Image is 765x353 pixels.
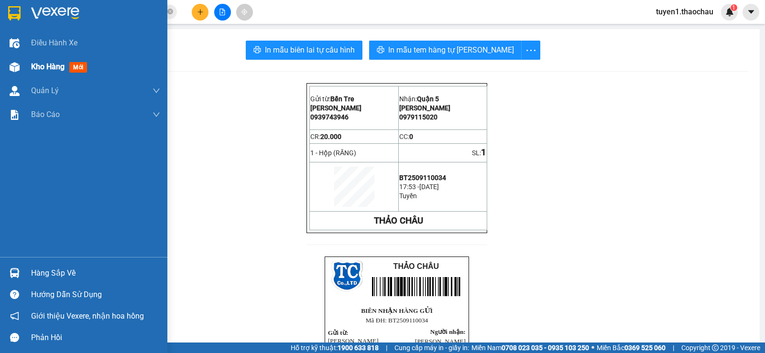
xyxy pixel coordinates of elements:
span: Hỗ trợ kỹ thuật: [291,342,379,353]
img: logo-vxr [8,6,21,21]
button: plus [192,4,208,21]
span: Báo cáo [31,108,60,120]
span: question-circle [10,290,19,299]
span: Bến Tre [330,95,354,103]
div: Hàng sắp về [31,266,160,280]
span: 20.000 [320,133,341,140]
strong: 0708 023 035 - 0935 103 250 [502,344,589,352]
span: [PERSON_NAME] - [328,337,379,353]
span: 1 - Hộp (RĂNG) [4,66,56,75]
span: [PERSON_NAME] - [415,338,466,353]
span: Miền Nam [471,342,589,353]
span: | [673,342,674,353]
span: close-circle [167,9,173,14]
p: Nhận: [399,95,486,103]
span: plus [197,9,204,15]
span: 17:53 - [399,183,419,191]
span: message [10,333,19,342]
p: Nhận: [74,11,142,20]
span: Quản Lý [31,85,59,96]
span: 0979115020 [399,113,437,121]
span: [PERSON_NAME] [4,21,62,30]
img: warehouse-icon [10,86,20,96]
img: logo [331,260,363,292]
span: [PERSON_NAME] [399,104,450,112]
span: Gửi từ: [328,329,348,336]
span: THẢO CHÂU [393,262,439,270]
img: icon-new-feature [725,8,734,16]
span: Tuyền [399,192,417,200]
span: Quận 5 [94,11,119,20]
span: Kho hàng [31,62,65,71]
strong: 1900 633 818 [338,344,379,352]
strong: THẢO CHÂU [374,215,423,226]
div: Hướng dẫn sử dụng [31,288,160,302]
img: warehouse-icon [10,38,20,48]
span: Giới thiệu Vexere, nhận hoa hồng [31,310,144,322]
button: caret-down [743,4,759,21]
span: 1 [137,65,142,76]
td: CR: [3,48,74,61]
span: 20.000 [15,50,39,59]
img: warehouse-icon [10,62,20,72]
span: 0979115020 [74,32,117,41]
span: Quận 5 [417,95,439,103]
span: notification [10,311,19,321]
span: tuyen1.thaochau [648,6,721,18]
span: printer [253,46,261,55]
span: Mã ĐH: BT2509110034 [366,317,428,324]
div: Phản hồi [31,331,160,345]
td: CC: [399,129,487,144]
span: 0939743946 [310,113,349,121]
span: Điều hành xe [31,37,77,49]
button: more [521,41,540,60]
span: down [153,87,160,95]
span: Miền Bắc [597,342,666,353]
span: SL: [472,149,481,157]
span: down [153,111,160,118]
button: printerIn mẫu tem hàng tự [PERSON_NAME] [369,41,522,60]
span: [PERSON_NAME] [74,21,132,30]
span: Cung cấp máy in - giấy in: [394,342,469,353]
p: Gửi từ: [4,11,73,20]
span: | [386,342,387,353]
td: CR: [310,129,399,144]
span: SL: [126,66,137,75]
span: close-circle [167,8,173,17]
span: [PERSON_NAME] [310,104,361,112]
sup: 1 [731,4,737,11]
img: solution-icon [10,110,20,120]
span: 1 - Hộp (RĂNG) [310,149,356,157]
img: warehouse-icon [10,268,20,278]
button: printerIn mẫu biên lai tự cấu hình [246,41,362,60]
span: more [522,44,540,56]
span: caret-down [747,8,755,16]
span: BT2509110034 [399,174,446,182]
button: file-add [214,4,231,21]
span: 1 [732,4,735,11]
span: Bến Tre [27,11,54,20]
p: Gửi từ: [310,95,398,103]
span: file-add [219,9,226,15]
span: printer [377,46,384,55]
span: In mẫu tem hàng tự [PERSON_NAME] [388,44,514,56]
span: mới [69,62,87,73]
span: In mẫu biên lai tự cấu hình [265,44,355,56]
span: 1 [481,147,486,158]
span: 0939743946 [4,32,47,41]
span: copyright [712,344,719,351]
strong: 0369 525 060 [624,344,666,352]
td: CC: [73,48,142,61]
span: [DATE] [419,183,439,191]
span: 0 [409,133,413,140]
button: aim [236,4,253,21]
span: ⚪️ [591,346,594,350]
span: Người nhận: [430,328,466,335]
span: 0 [86,50,90,59]
span: aim [241,9,248,15]
strong: BIÊN NHẬN HÀNG GỬI [361,307,433,314]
